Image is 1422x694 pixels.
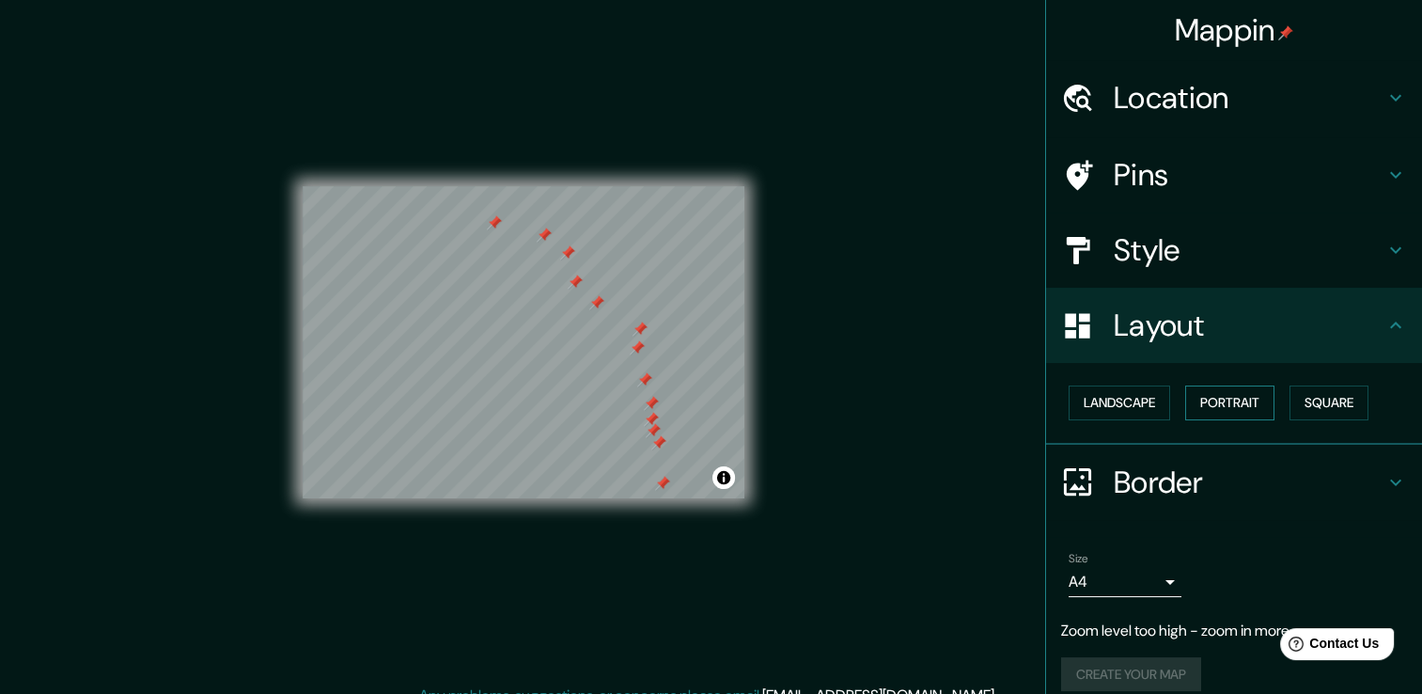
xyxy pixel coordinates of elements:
[1185,386,1274,420] button: Portrait
[1278,25,1293,40] img: pin-icon.png
[1069,567,1181,597] div: A4
[1046,445,1422,520] div: Border
[1069,550,1088,566] label: Size
[1114,307,1384,344] h4: Layout
[1046,213,1422,288] div: Style
[1289,386,1368,420] button: Square
[1114,231,1384,269] h4: Style
[1114,464,1384,501] h4: Border
[1114,156,1384,194] h4: Pins
[1046,288,1422,363] div: Layout
[1069,386,1170,420] button: Landscape
[303,186,744,498] canvas: Map
[1114,79,1384,117] h4: Location
[1046,137,1422,213] div: Pins
[1061,620,1407,642] p: Zoom level too high - zoom in more
[712,466,735,489] button: Toggle attribution
[1046,60,1422,135] div: Location
[1175,11,1294,49] h4: Mappin
[1255,621,1401,673] iframe: Help widget launcher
